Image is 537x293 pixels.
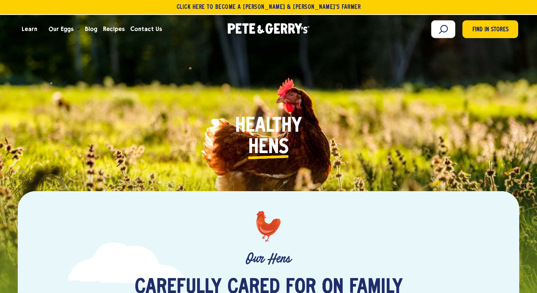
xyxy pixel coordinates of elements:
[462,20,518,38] a: Find in Stores
[431,20,455,38] input: Search
[268,137,279,158] i: n
[259,137,268,158] i: e
[85,25,97,33] span: Blog
[472,25,509,35] span: Find in Stores
[128,20,165,39] a: Contact Us
[19,20,40,39] a: Learn
[22,25,37,33] span: Learn
[130,25,162,33] span: Contact Us
[82,20,100,39] a: Blog
[40,28,44,31] button: Open the dropdown menu for Learn
[100,20,128,39] a: Recipes
[76,28,80,31] button: Open the dropdown menu for Our Eggs
[235,116,302,137] span: Healthy
[46,20,76,39] a: Our Eggs
[60,251,478,266] p: Our Hens
[248,137,259,158] i: H
[279,137,289,158] i: s
[49,25,74,33] span: Our Eggs
[103,25,125,33] span: Recipes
